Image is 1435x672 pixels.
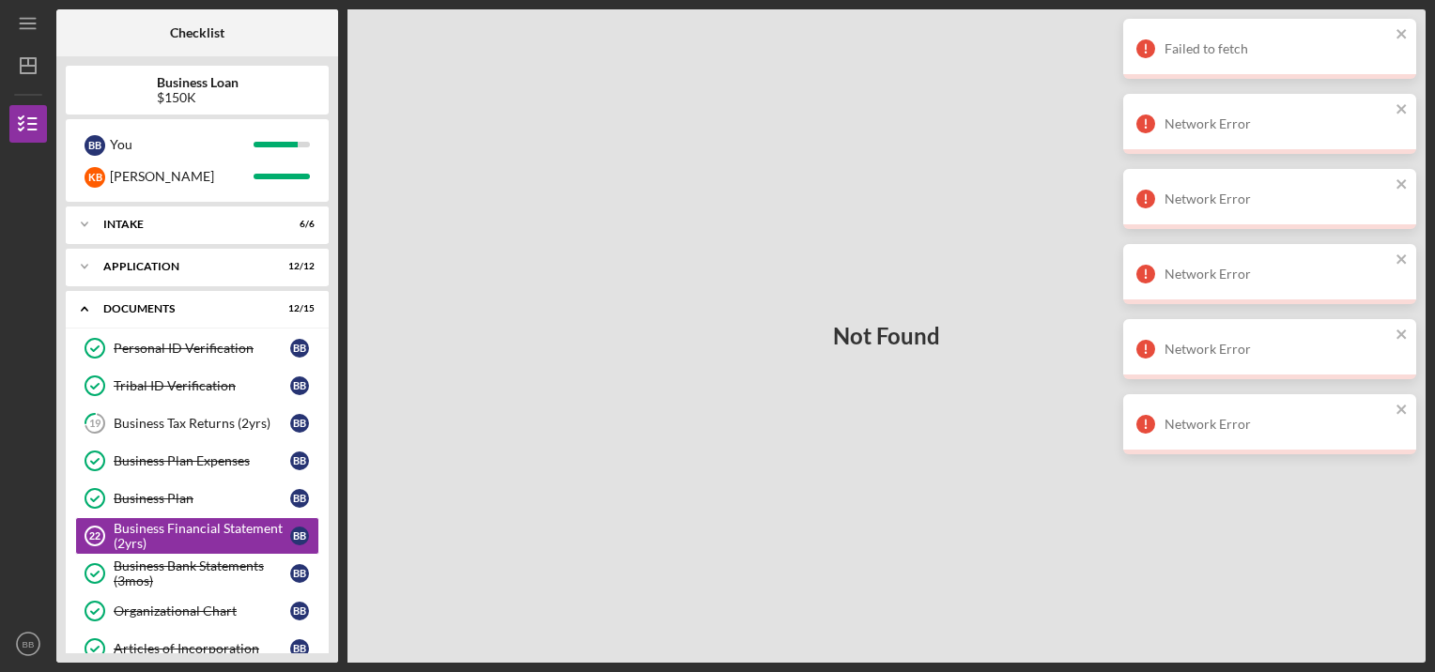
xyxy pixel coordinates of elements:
button: close [1396,176,1409,194]
div: B B [290,527,309,545]
div: Failed to fetch [1165,41,1390,56]
button: close [1396,101,1409,119]
a: Business PlanBB [75,480,319,517]
div: Business Bank Statements (3mos) [114,558,290,588]
div: Articles of Incorporation [114,641,290,656]
a: Business Bank Statements (3mos)BB [75,555,319,592]
div: Documents [103,303,268,314]
div: K B [85,167,105,188]
div: Network Error [1165,191,1390,206]
b: Checklist [170,25,224,40]
div: Personal ID Verification [114,341,290,356]
div: Network Error [1165,417,1390,432]
div: Network Error [1165,267,1390,282]
div: B B [290,602,309,620]
a: Organizational ChartBB [75,592,319,630]
div: B B [290,339,309,358]
h3: Not Found [833,323,940,349]
div: Intake [103,219,268,230]
a: Tribal ID VerificationBB [75,367,319,405]
div: [PERSON_NAME] [110,160,254,192]
div: Business Plan [114,491,290,506]
button: close [1396,252,1409,269]
div: B B [85,135,105,156]
div: B B [290,489,309,508]
button: close [1396,26,1409,44]
div: B B [290,451,309,470]
button: close [1396,402,1409,420]
div: Tribal ID Verification [114,378,290,393]
div: B B [290,376,309,395]
div: Business Tax Returns (2yrs) [114,416,290,431]
a: Articles of IncorporationBB [75,630,319,667]
a: 22Business Financial Statement (2yrs)BB [75,517,319,555]
a: 19Business Tax Returns (2yrs)BB [75,405,319,442]
div: Application [103,261,268,272]
div: Network Error [1165,116,1390,131]
tspan: 19 [89,418,101,430]
div: Network Error [1165,342,1390,357]
tspan: 22 [89,530,100,542]
div: B B [290,414,309,433]
a: Business Plan ExpensesBB [75,442,319,480]
div: 12 / 15 [281,303,315,314]
div: Organizational Chart [114,603,290,619]
div: B B [290,639,309,658]
div: Business Financial Statement (2yrs) [114,521,290,551]
div: 6 / 6 [281,219,315,230]
button: close [1396,327,1409,344]
div: You [110,129,254,160]
div: $150K [157,90,239,105]
div: Business Plan Expenses [114,453,290,468]
button: BB [9,625,47,663]
div: 12 / 12 [281,261,315,272]
text: BB [23,639,35,649]
div: B B [290,564,309,583]
b: Business Loan [157,75,239,90]
a: Personal ID VerificationBB [75,329,319,367]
